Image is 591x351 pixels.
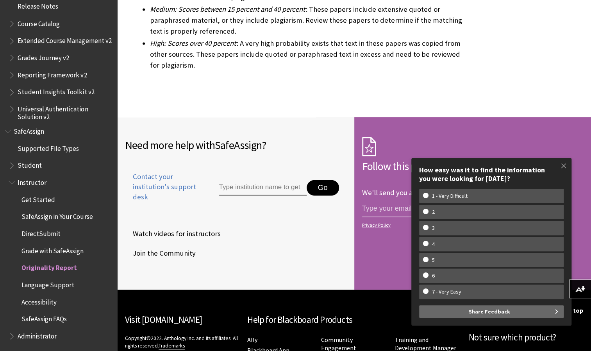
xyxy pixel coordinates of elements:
[362,222,581,227] a: Privacy Policy
[423,193,477,199] w-span: 1 - Very Difficult
[21,227,61,237] span: DirectSubmit
[215,138,262,152] span: SafeAssign
[307,180,339,195] button: Go
[125,227,221,239] span: Watch videos for instructors
[125,227,222,239] a: Watch videos for instructors
[125,314,202,325] a: Visit [DOMAIN_NAME]
[18,34,111,45] span: Extended Course Management v2
[219,180,307,195] input: Type institution name to get support
[18,329,57,340] span: Administrator
[18,141,79,152] span: Supported File Types
[18,175,46,186] span: Instructor
[419,305,564,318] button: Share Feedback
[150,5,305,14] span: Medium: Scores between 15 percent and 40 percent
[21,244,84,254] span: Grade with SafeAssign
[18,51,69,61] span: Grades Journey v2
[423,241,444,247] w-span: 4
[125,247,197,259] a: Join the Community
[5,124,112,342] nav: Book outline for Blackboard SafeAssign
[150,38,468,71] li: : A very high probability exists that text in these papers was copied from other sources. These p...
[423,272,444,279] w-span: 6
[247,313,461,327] h2: Help for Blackboard Products
[18,85,94,96] span: Student Insights Toolkit v2
[362,201,502,217] input: email address
[18,68,87,79] span: Reporting Framework v2
[159,342,185,349] a: Trademarks
[125,172,201,202] span: Contact your institution's support desk
[247,336,257,344] a: Ally
[469,305,510,318] span: Share Feedback
[125,247,196,259] span: Join the Community
[18,17,60,27] span: Course Catalog
[362,158,584,174] h2: Follow this page!
[423,288,470,295] w-span: 7 - Very Easy
[21,210,93,220] span: SafeAssign in Your Course
[21,295,57,306] span: Accessibility
[150,4,468,37] li: : These papers include extensive quoted or paraphrased material, or they include plagiarism. Revi...
[21,278,74,288] span: Language Support
[362,137,376,156] img: Subscription Icon
[18,159,42,169] span: Student
[21,312,67,323] span: SafeAssign FAQs
[362,188,565,197] p: We'll send you an email each time we make an important change.
[125,137,346,153] h2: Need more help with ?
[21,193,55,203] span: Get Started
[423,225,444,231] w-span: 3
[21,261,77,272] span: Originality Report
[469,331,583,344] h2: Not sure which product?
[419,166,564,183] div: How easy was it to find the information you were looking for [DATE]?
[14,124,44,135] span: SafeAssign
[125,172,201,212] a: Contact your institution's support desk
[18,102,112,120] span: Universal Authentication Solution v2
[423,257,444,263] w-span: 5
[150,39,236,48] span: High: Scores over 40 percent
[423,209,444,215] w-span: 2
